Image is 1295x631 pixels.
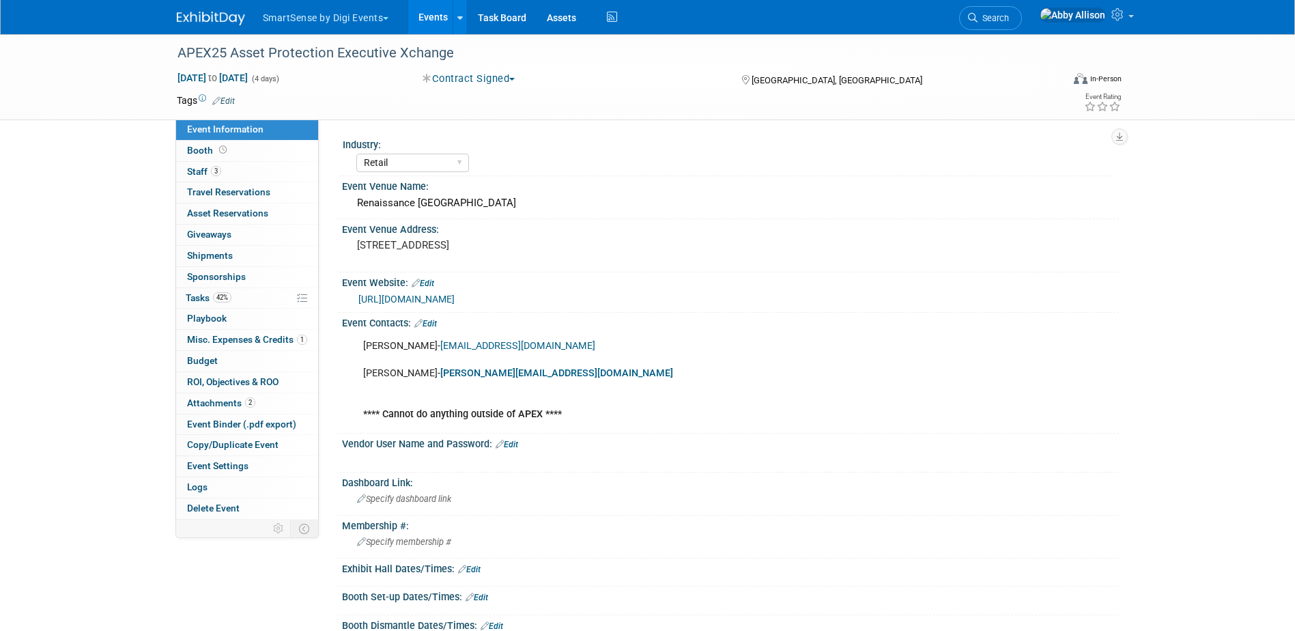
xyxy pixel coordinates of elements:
a: Search [959,6,1022,30]
a: Sponsorships [176,267,318,288]
a: [EMAIL_ADDRESS][DOMAIN_NAME] [440,340,595,352]
a: Playbook [176,309,318,329]
div: Event Venue Name: [342,176,1119,193]
a: Edit [466,593,488,602]
a: Edit [414,319,437,328]
span: [GEOGRAPHIC_DATA], [GEOGRAPHIC_DATA] [752,75,922,85]
a: Misc. Expenses & Credits1 [176,330,318,350]
span: Staff [187,166,221,177]
div: Event Contacts: [342,313,1119,331]
div: Event Format [982,71,1122,92]
span: to [206,72,219,83]
span: Asset Reservations [187,208,268,219]
span: Travel Reservations [187,186,270,197]
a: [URL][DOMAIN_NAME] [358,294,455,305]
a: Edit [412,279,434,288]
div: APEX25 Asset Protection Executive Xchange [173,41,1042,66]
span: Event Binder (.pdf export) [187,419,296,430]
a: Asset Reservations [176,204,318,224]
div: [PERSON_NAME]- [PERSON_NAME]- [354,333,969,428]
a: Edit [458,565,481,574]
div: Vendor User Name and Password: [342,434,1119,451]
span: Event Settings [187,460,248,471]
button: Contract Signed [418,72,520,86]
div: Event Rating [1084,94,1121,100]
span: ROI, Objectives & ROO [187,376,279,387]
span: Search [978,13,1009,23]
span: Tasks [186,292,231,303]
img: Abby Allison [1040,8,1106,23]
a: Event Binder (.pdf export) [176,415,318,435]
div: Event Venue Address: [342,219,1119,236]
span: Giveaways [187,229,231,240]
span: Budget [187,355,218,366]
span: Copy/Duplicate Event [187,439,279,450]
a: Copy/Duplicate Event [176,435,318,455]
div: Renaissance [GEOGRAPHIC_DATA] [352,193,1109,214]
span: [DATE] [DATE] [177,72,248,84]
div: Booth Set-up Dates/Times: [342,587,1119,604]
span: Booth not reserved yet [216,145,229,155]
span: Event Information [187,124,264,135]
span: 42% [213,292,231,303]
a: Edit [212,96,235,106]
span: 3 [211,166,221,176]
a: Delete Event [176,499,318,519]
a: Shipments [176,246,318,266]
a: Travel Reservations [176,182,318,203]
a: Logs [176,477,318,498]
a: Giveaways [176,225,318,245]
span: Logs [187,481,208,492]
a: Event Settings [176,456,318,477]
span: Playbook [187,313,227,324]
span: (4 days) [251,74,279,83]
span: 1 [297,335,307,345]
div: Event Website: [342,272,1119,290]
img: ExhibitDay [177,12,245,25]
a: Staff3 [176,162,318,182]
td: Toggle Event Tabs [290,520,318,537]
a: Event Information [176,120,318,140]
a: Attachments2 [176,393,318,414]
span: Sponsorships [187,271,246,282]
span: Specify dashboard link [357,494,451,504]
b: **** Cannot do anything outside of APEX **** [363,408,562,420]
img: Format-Inperson.png [1074,73,1087,84]
span: 2 [245,397,255,408]
span: Booth [187,145,229,156]
div: Exhibit Hall Dates/Times: [342,559,1119,576]
td: Tags [177,94,235,107]
a: [PERSON_NAME][EMAIL_ADDRESS][DOMAIN_NAME] [440,367,673,379]
span: Delete Event [187,503,240,514]
a: ROI, Objectives & ROO [176,372,318,393]
a: Edit [496,440,518,449]
span: Attachments [187,397,255,408]
a: Edit [481,621,503,631]
div: In-Person [1090,74,1122,84]
a: Tasks42% [176,288,318,309]
div: Industry: [343,135,1113,152]
span: Specify membership # [357,537,451,547]
span: Shipments [187,250,233,261]
a: Booth [176,141,318,161]
span: Misc. Expenses & Credits [187,334,307,345]
pre: [STREET_ADDRESS] [357,239,651,251]
td: Personalize Event Tab Strip [267,520,291,537]
div: Membership #: [342,516,1119,533]
div: Dashboard Link: [342,473,1119,490]
a: Budget [176,351,318,371]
